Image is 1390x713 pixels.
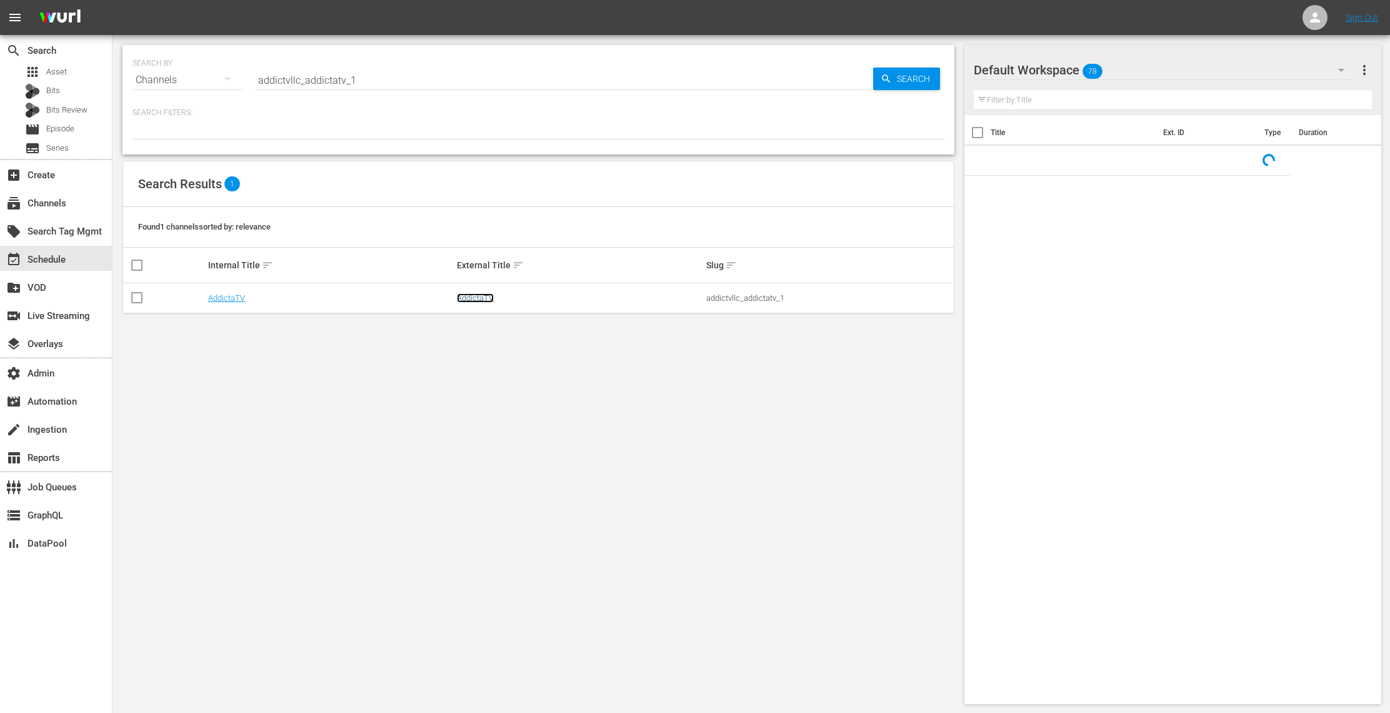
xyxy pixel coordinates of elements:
span: menu [7,10,22,25]
span: DataPool [6,536,21,551]
button: more_vert [1357,55,1372,85]
span: Search Results [138,176,222,191]
span: GraphQL [6,508,21,523]
button: Search [873,68,940,90]
span: Create [6,168,21,183]
span: Series [46,142,69,154]
span: sort [726,260,737,271]
span: Reports [6,450,21,465]
div: Channels [132,63,242,98]
span: Search [892,68,940,90]
span: Admin [6,366,21,381]
span: Series [25,141,40,156]
th: Duration [1291,115,1366,150]
span: VOD [6,280,21,295]
span: Bits Review [46,104,87,116]
div: Bits [25,84,40,99]
th: Title [991,115,1156,150]
span: Automation [6,394,21,409]
span: Search [6,43,21,58]
a: AddictaTV [457,293,494,303]
span: Search Tag Mgmt [6,224,21,239]
span: sort [512,260,524,271]
span: Found 1 channels sorted by: relevance [138,222,271,231]
span: 1 [224,176,240,191]
div: Slug [706,258,952,273]
span: Ingestion [6,422,21,437]
span: 78 [1082,58,1102,84]
div: Default Workspace [974,53,1356,88]
p: Search Filters: [132,108,944,118]
div: addictvllc_addictatv_1 [706,293,952,303]
a: Sign Out [1346,13,1378,23]
span: Bits [46,84,60,97]
div: Internal Title [208,258,454,273]
span: sort [262,260,273,271]
span: Episode [25,122,40,137]
th: Type [1257,115,1291,150]
a: AddictaTV [208,293,245,303]
span: Asset [46,66,67,78]
span: Job Queues [6,480,21,495]
span: Live Streaming [6,308,21,323]
img: ans4CAIJ8jUAAAAAAAAAAAAAAAAAAAAAAAAgQb4GAAAAAAAAAAAAAAAAAAAAAAAAJMjXAAAAAAAAAAAAAAAAAAAAAAAAgAT5G... [30,3,90,33]
th: Ext. ID [1156,115,1257,150]
span: Episode [46,123,74,135]
span: Schedule [6,252,21,267]
div: Bits Review [25,103,40,118]
span: Overlays [6,336,21,351]
div: External Title [457,258,702,273]
span: Asset [25,64,40,79]
span: more_vert [1357,63,1372,78]
span: Channels [6,196,21,211]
